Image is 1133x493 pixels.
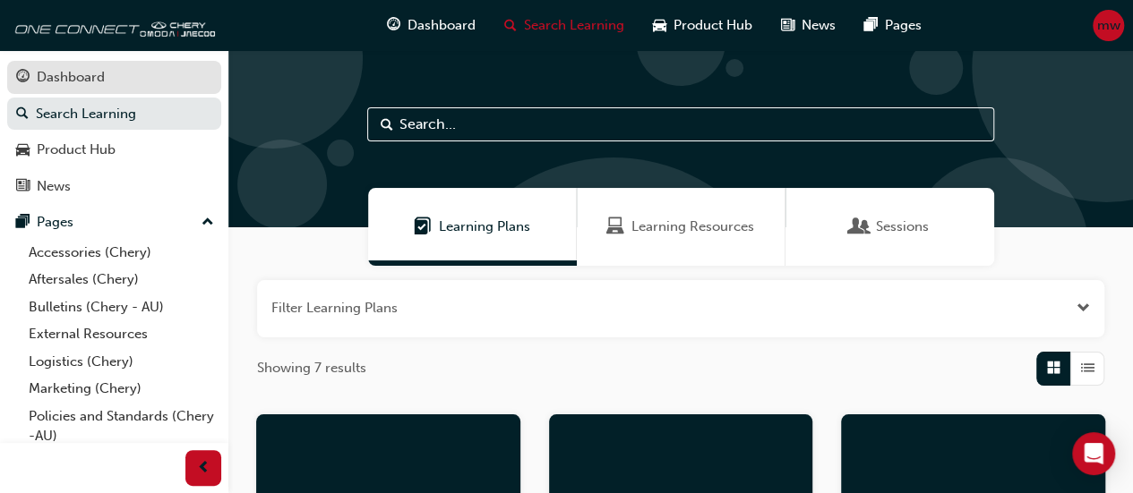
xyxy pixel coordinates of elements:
[785,188,994,266] a: SessionsSessions
[21,375,221,403] a: Marketing (Chery)
[16,106,29,123] span: search-icon
[16,179,30,195] span: news-icon
[864,14,878,37] span: pages-icon
[639,7,767,44] a: car-iconProduct Hub
[367,107,994,141] input: Search...
[37,140,116,160] div: Product Hub
[37,67,105,88] div: Dashboard
[202,211,214,234] span: up-icon
[850,7,936,44] a: pages-iconPages
[674,15,752,36] span: Product Hub
[490,7,639,44] a: search-iconSearch Learning
[7,170,221,203] a: News
[381,115,393,135] span: Search
[368,188,577,266] a: Learning PlansLearning Plans
[524,15,624,36] span: Search Learning
[577,188,785,266] a: Learning ResourcesLearning Resources
[876,217,929,237] span: Sessions
[439,217,530,237] span: Learning Plans
[851,217,869,237] span: Sessions
[781,14,794,37] span: news-icon
[7,57,221,206] button: DashboardSearch LearningProduct HubNews
[1097,15,1120,36] span: mw
[7,133,221,166] a: Product Hub
[653,14,666,37] span: car-icon
[1072,432,1115,475] div: Open Intercom Messenger
[1093,10,1124,41] button: mw
[21,266,221,293] a: Aftersales (Chery)
[257,358,366,378] span: Showing 7 results
[631,217,754,237] span: Learning Resources
[21,239,221,267] a: Accessories (Chery)
[197,457,210,480] span: prev-icon
[9,7,215,43] img: oneconnect
[7,61,221,94] a: Dashboard
[408,15,476,36] span: Dashboard
[414,217,432,237] span: Learning Plans
[16,215,30,231] span: pages-icon
[16,142,30,158] span: car-icon
[387,14,400,37] span: guage-icon
[7,98,221,131] a: Search Learning
[37,176,71,197] div: News
[373,7,490,44] a: guage-iconDashboard
[7,206,221,239] button: Pages
[16,70,30,86] span: guage-icon
[1047,358,1060,378] span: Grid
[21,320,221,348] a: External Resources
[21,348,221,376] a: Logistics (Chery)
[885,15,922,36] span: Pages
[1081,358,1094,378] span: List
[504,14,517,37] span: search-icon
[802,15,836,36] span: News
[767,7,850,44] a: news-iconNews
[21,403,221,450] a: Policies and Standards (Chery -AU)
[606,217,624,237] span: Learning Resources
[1077,298,1090,319] button: Open the filter
[21,293,221,321] a: Bulletins (Chery - AU)
[37,212,73,233] div: Pages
